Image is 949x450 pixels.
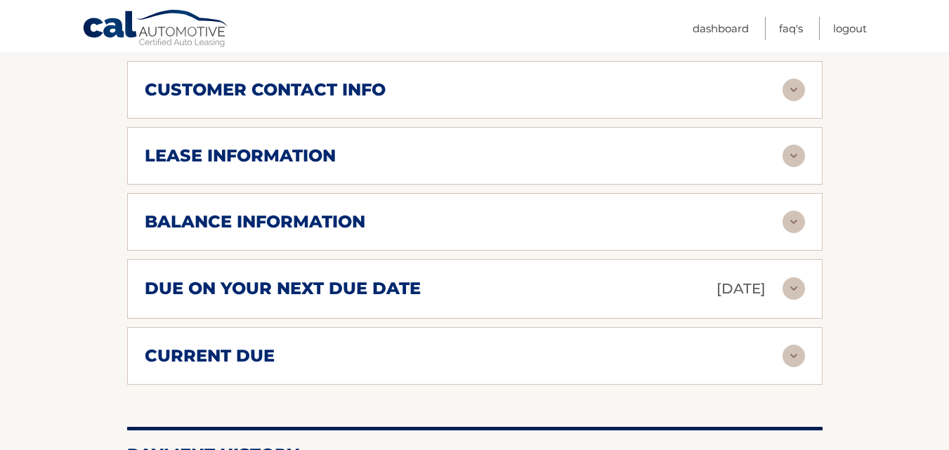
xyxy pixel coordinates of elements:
[783,145,805,167] img: accordion-rest.svg
[145,211,365,232] h2: balance information
[145,145,336,166] h2: lease information
[145,79,386,100] h2: customer contact info
[716,277,766,301] p: [DATE]
[783,79,805,101] img: accordion-rest.svg
[693,17,749,40] a: Dashboard
[783,345,805,367] img: accordion-rest.svg
[145,278,421,299] h2: due on your next due date
[783,211,805,233] img: accordion-rest.svg
[145,345,275,366] h2: current due
[779,17,803,40] a: FAQ's
[783,277,805,300] img: accordion-rest.svg
[82,9,230,50] a: Cal Automotive
[833,17,867,40] a: Logout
